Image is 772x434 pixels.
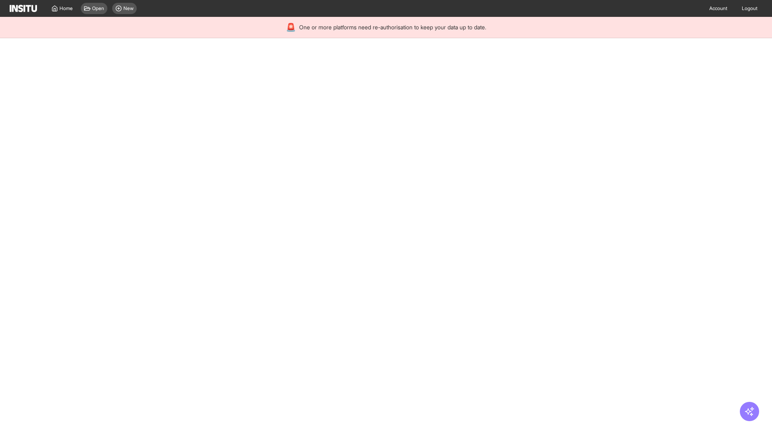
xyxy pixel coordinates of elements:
[123,5,133,12] span: New
[10,5,37,12] img: Logo
[60,5,73,12] span: Home
[299,23,486,31] span: One or more platforms need re-authorisation to keep your data up to date.
[286,22,296,33] div: 🚨
[92,5,104,12] span: Open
